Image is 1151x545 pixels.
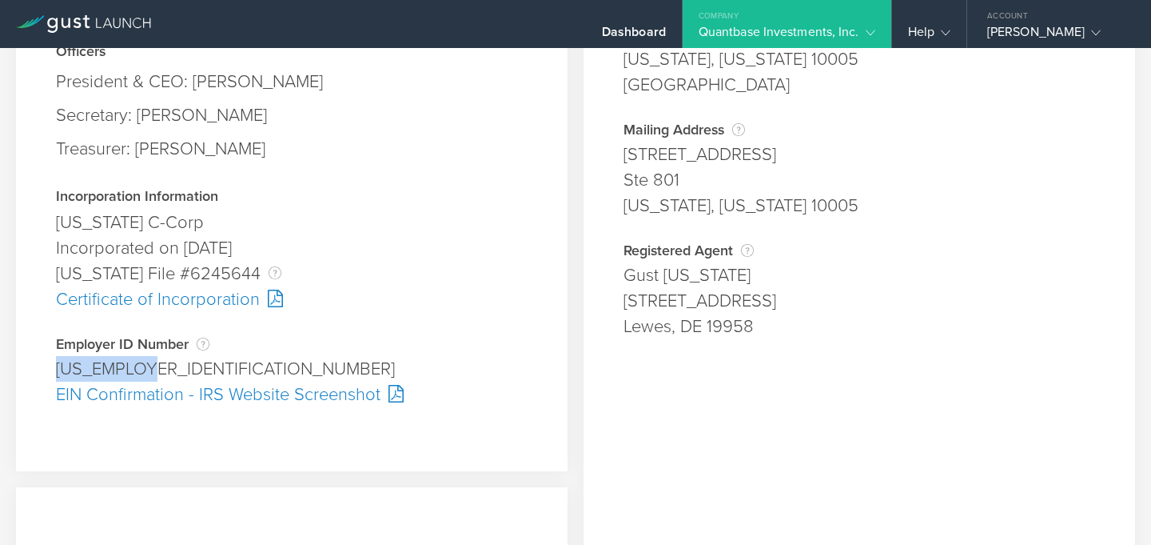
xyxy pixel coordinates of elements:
[56,261,528,287] div: [US_STATE] File #6245644
[56,210,528,235] div: [US_STATE] C-Corp
[1071,468,1151,545] iframe: Chat Widget
[56,287,528,312] div: Certificate of Incorporation
[623,72,1095,98] div: [GEOGRAPHIC_DATA]
[623,288,1095,314] div: [STREET_ADDRESS]
[623,167,1095,193] div: Ste 801
[699,24,875,48] div: Quantbase Investments, Inc.
[56,382,528,407] div: EIN Confirmation - IRS Website Screenshot
[623,142,1095,167] div: [STREET_ADDRESS]
[56,132,528,166] div: Treasurer: [PERSON_NAME]
[908,24,950,48] div: Help
[602,24,666,48] div: Dashboard
[623,193,1095,218] div: [US_STATE], [US_STATE] 10005
[623,314,1095,339] div: Lewes, DE 19958
[56,235,528,261] div: Incorporated on [DATE]
[623,262,1095,288] div: Gust [US_STATE]
[56,45,528,61] div: Officers
[623,122,1095,138] div: Mailing Address
[623,46,1095,72] div: [US_STATE], [US_STATE] 10005
[56,98,528,132] div: Secretary: [PERSON_NAME]
[56,65,528,98] div: President & CEO: [PERSON_NAME]
[623,242,1095,258] div: Registered Agent
[56,190,528,206] div: Incorporation Information
[987,24,1123,48] div: [PERSON_NAME]
[56,336,528,352] div: Employer ID Number
[56,356,528,382] div: [US_EMPLOYER_IDENTIFICATION_NUMBER]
